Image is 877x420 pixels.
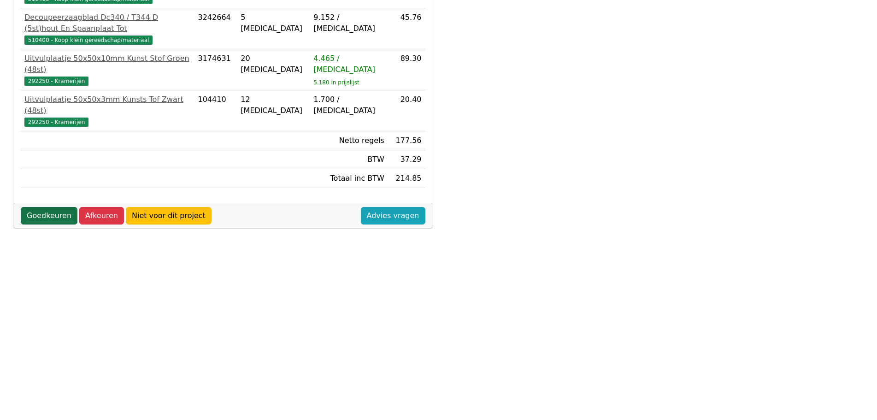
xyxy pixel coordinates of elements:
a: Afkeuren [79,207,124,225]
a: Decoupeerzaagblad Dc340 / T344 D (5st)hout En Spaanplaat Tot510400 - Koop klein gereedschap/mater... [24,12,190,45]
td: 37.29 [388,150,425,169]
td: 104410 [194,90,237,131]
a: Uitvulplaatje 50x50x3mm Kunsts Tof Zwart (48st)292250 - Kramerijen [24,94,190,127]
div: 4.465 / [MEDICAL_DATA] [313,53,384,75]
td: 20.40 [388,90,425,131]
td: 45.76 [388,8,425,49]
div: Uitvulplaatje 50x50x3mm Kunsts Tof Zwart (48st) [24,94,190,116]
a: Advies vragen [361,207,425,225]
div: Uitvulplaatje 50x50x10mm Kunst Stof Groen (48st) [24,53,190,75]
a: Goedkeuren [21,207,77,225]
div: 1.700 / [MEDICAL_DATA] [313,94,384,116]
div: 9.152 / [MEDICAL_DATA] [313,12,384,34]
td: 214.85 [388,169,425,188]
div: 12 [MEDICAL_DATA] [241,94,306,116]
sub: 5.180 in prijslijst [313,79,359,86]
a: Niet voor dit project [126,207,212,225]
td: Netto regels [310,131,388,150]
a: Uitvulplaatje 50x50x10mm Kunst Stof Groen (48st)292250 - Kramerijen [24,53,190,86]
td: BTW [310,150,388,169]
td: 177.56 [388,131,425,150]
td: 89.30 [388,49,425,90]
div: Decoupeerzaagblad Dc340 / T344 D (5st)hout En Spaanplaat Tot [24,12,190,34]
td: 3242664 [194,8,237,49]
td: 3174631 [194,49,237,90]
div: 20 [MEDICAL_DATA] [241,53,306,75]
td: Totaal inc BTW [310,169,388,188]
span: 292250 - Kramerijen [24,77,88,86]
span: 292250 - Kramerijen [24,118,88,127]
span: 510400 - Koop klein gereedschap/materiaal [24,35,153,45]
div: 5 [MEDICAL_DATA] [241,12,306,34]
